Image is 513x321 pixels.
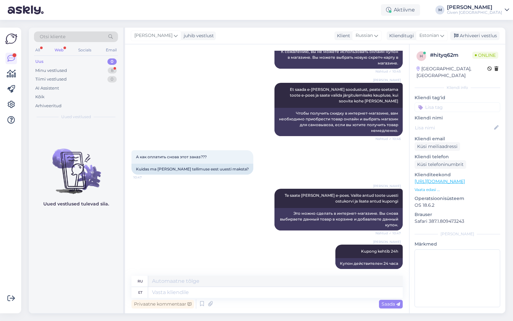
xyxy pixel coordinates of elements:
div: Given [GEOGRAPHIC_DATA] [447,10,502,15]
a: [URL][DOMAIN_NAME] [415,178,465,184]
span: [PERSON_NAME] [373,239,401,244]
p: Kliendi nimi [415,115,500,121]
div: Socials [77,46,93,54]
div: 0 [107,58,117,65]
p: Brauser [415,211,500,218]
p: Uued vestlused tulevad siia. [43,201,109,207]
p: Klienditeekond [415,171,500,178]
span: [PERSON_NAME] [373,78,401,82]
p: Operatsioonisüsteem [415,195,500,202]
span: Uued vestlused [61,114,91,120]
div: 8 [108,67,117,74]
div: All [34,46,41,54]
span: Russian [356,32,373,39]
div: Klienditugi [387,32,414,39]
span: Otsi kliente [40,33,65,40]
img: Askly Logo [5,33,17,45]
img: No chats [29,137,123,195]
div: Klient [334,32,350,39]
div: Minu vestlused [35,67,67,74]
span: Saada [382,301,400,307]
div: [PERSON_NAME] [447,5,502,10]
p: Kliendi telefon [415,153,500,160]
span: h [420,54,423,58]
span: [PERSON_NAME] [373,184,401,188]
span: Nähtud ✓ 10:45 [375,69,401,74]
span: Kupong kehtib 24h [361,249,398,254]
span: Te saate [PERSON_NAME] e-poes. Valite antud toote uuesti ostukorvi ja lisate antud kupongi [285,193,399,204]
span: Nähtud ✓ 10:47 [375,231,401,236]
div: [GEOGRAPHIC_DATA], [GEOGRAPHIC_DATA] [416,65,487,79]
div: 0 [107,76,117,82]
div: Email [105,46,118,54]
input: Lisa nimi [415,124,493,131]
p: Kliendi tag'id [415,94,500,101]
span: Et saada e-[PERSON_NAME] soodustust, peate soetama toote e-poes ja saate valida järgitulemiseks k... [290,87,399,103]
div: Arhiveeritud [35,103,62,109]
div: # hityq62m [430,51,472,59]
div: ru [138,276,143,287]
p: Safari 387.1.809473243 [415,218,500,225]
div: Uus [35,58,44,65]
p: Kliendi email [415,135,500,142]
div: juhib vestlust [181,32,214,39]
div: [PERSON_NAME] [415,231,500,237]
a: [PERSON_NAME]Given [GEOGRAPHIC_DATA] [447,5,509,15]
span: 10:47 [133,175,157,180]
div: AI Assistent [35,85,59,91]
p: Vaata edasi ... [415,187,500,193]
p: Märkmed [415,241,500,247]
span: [PERSON_NAME] [134,32,172,39]
div: Это можно сделать в интернет-магазине. Вы снова выбираете данный товар в корзине и добавляете дан... [274,208,403,230]
span: А как оплатить снова этот заказ??? [136,154,207,159]
div: Privaatne kommentaar [131,300,194,308]
div: К сожалению, вы не можете использовать онлайн-купон в магазине. Вы можете выбрать новую скретч-ка... [274,46,403,69]
span: Estonian [419,32,439,39]
div: Web [53,46,65,54]
span: Online [472,52,498,59]
span: Nähtud ✓ 10:46 [375,136,401,141]
div: M [435,5,444,14]
div: Küsi telefoninumbrit [415,160,466,169]
div: Küsi meiliaadressi [415,142,460,151]
p: OS 18.6.2 [415,202,500,209]
div: Arhiveeri vestlus [450,31,500,40]
div: Kliendi info [415,85,500,91]
div: Купон действителен 24 часа [335,258,403,269]
div: Kuidas ma [PERSON_NAME] tellimuse eest uuesti maksta? [131,164,253,175]
div: Tiimi vestlused [35,76,67,82]
div: et [138,287,142,298]
div: Aktiivne [381,4,420,16]
span: Nähtud ✓ 10:48 [375,269,401,274]
input: Lisa tag [415,102,500,112]
div: Чтобы получить скидку в интернет-магазине, вам необходимо приобрести товар онлайн и выбрать магаз... [274,108,403,136]
div: Kõik [35,94,45,100]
